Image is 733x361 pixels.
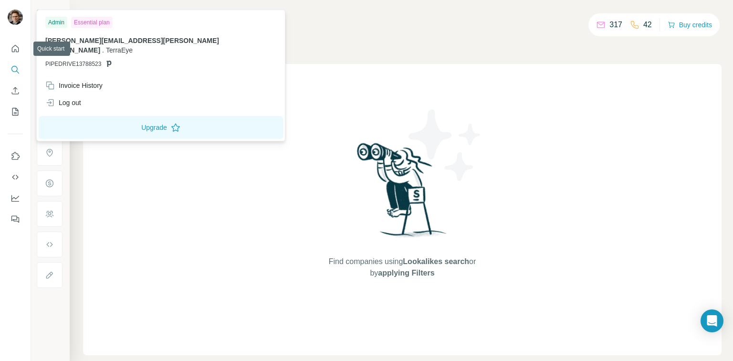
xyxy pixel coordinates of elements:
p: 42 [643,19,652,31]
button: Feedback [8,211,23,228]
span: Find companies using or by [326,256,479,279]
button: Buy credits [668,18,712,32]
button: Use Surfe API [8,169,23,186]
span: TerraEye [106,46,133,54]
div: Admin [45,17,67,28]
span: . [102,46,104,54]
h4: Search [83,11,722,25]
img: Surfe Illustration - Stars [402,102,488,188]
img: Avatar [8,10,23,25]
button: Upgrade [39,116,283,139]
div: Log out [45,98,81,107]
button: Show [30,6,69,20]
button: My lists [8,103,23,120]
button: Quick start [8,40,23,57]
span: Lookalikes search [403,257,469,265]
span: applying Filters [378,269,434,277]
span: [PERSON_NAME][EMAIL_ADDRESS][PERSON_NAME][DOMAIN_NAME] [45,37,219,54]
div: Essential plan [71,17,113,28]
img: Surfe Illustration - Woman searching with binoculars [353,140,452,247]
p: 317 [609,19,622,31]
div: Invoice History [45,81,103,90]
button: Enrich CSV [8,82,23,99]
div: Open Intercom Messenger [701,309,723,332]
button: Use Surfe on LinkedIn [8,148,23,165]
span: PIPEDRIVE13788523 [45,60,101,68]
button: Search [8,61,23,78]
button: Dashboard [8,190,23,207]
